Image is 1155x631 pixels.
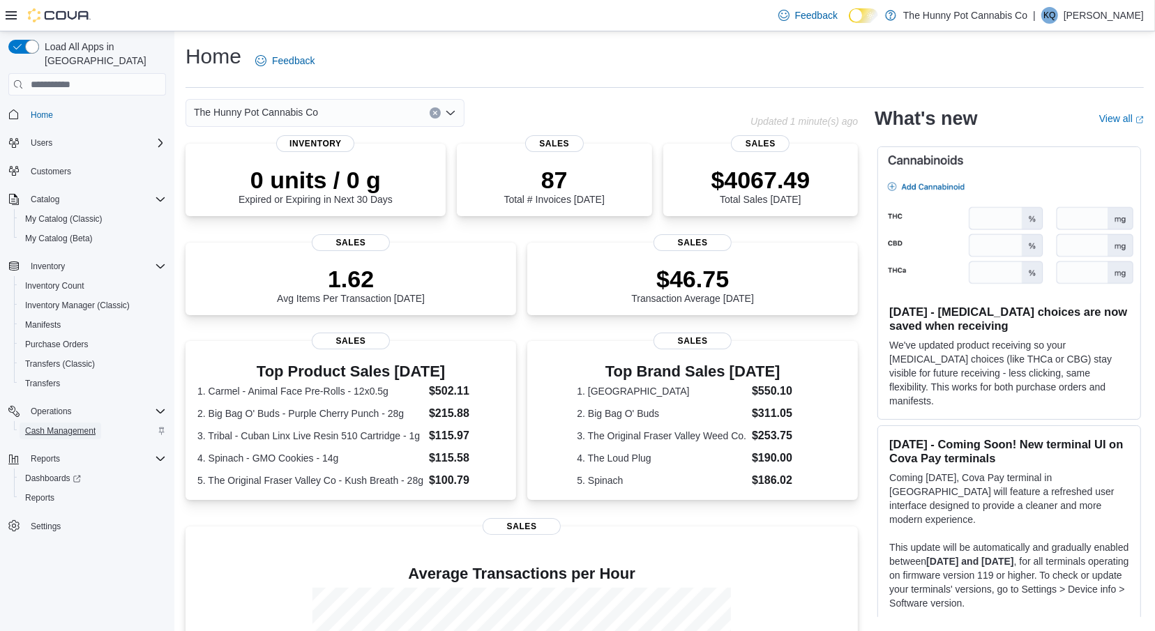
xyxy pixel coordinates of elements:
[20,470,166,487] span: Dashboards
[14,229,172,248] button: My Catalog (Beta)
[25,280,84,291] span: Inventory Count
[28,8,91,22] img: Cova
[731,135,790,152] span: Sales
[3,161,172,181] button: Customers
[20,211,166,227] span: My Catalog (Classic)
[312,234,390,251] span: Sales
[25,191,65,208] button: Catalog
[197,473,423,487] dt: 5. The Original Fraser Valley Co - Kush Breath - 28g
[277,135,355,152] span: Inventory
[20,278,90,294] a: Inventory Count
[197,451,423,465] dt: 4. Spinach - GMO Cookies - 14g
[25,425,96,436] span: Cash Management
[20,423,101,439] a: Cash Management
[20,278,166,294] span: Inventory Count
[25,450,66,467] button: Reports
[889,338,1129,408] p: We've updated product receiving so your [MEDICAL_DATA] choices (like THCa or CBG) stay visible fo...
[25,107,59,123] a: Home
[795,8,838,22] span: Feedback
[1064,7,1144,24] p: [PERSON_NAME]
[197,363,504,380] h3: Top Product Sales [DATE]
[3,516,172,536] button: Settings
[25,378,60,389] span: Transfers
[889,471,1129,526] p: Coming [DATE], Cova Pay terminal in [GEOGRAPHIC_DATA] will feature a refreshed user interface des...
[577,451,746,465] dt: 4. The Loud Plug
[25,191,166,208] span: Catalog
[25,403,166,420] span: Operations
[31,194,59,205] span: Catalog
[14,488,172,508] button: Reports
[20,356,100,372] a: Transfers (Classic)
[14,421,172,441] button: Cash Management
[25,358,95,370] span: Transfers (Classic)
[1099,113,1144,124] a: View allExternal link
[14,469,172,488] a: Dashboards
[20,211,108,227] a: My Catalog (Classic)
[25,135,58,151] button: Users
[14,315,172,335] button: Manifests
[31,261,65,272] span: Inventory
[631,265,754,293] p: $46.75
[1043,7,1055,24] span: KQ
[197,565,847,582] h4: Average Transactions per Hour
[20,375,166,392] span: Transfers
[889,540,1129,610] p: This update will be automatically and gradually enabled between , for all terminals operating on ...
[239,166,393,205] div: Expired or Expiring in Next 30 Days
[20,423,166,439] span: Cash Management
[429,450,504,466] dd: $115.58
[20,356,166,372] span: Transfers (Classic)
[577,363,808,380] h3: Top Brand Sales [DATE]
[14,296,172,315] button: Inventory Manager (Classic)
[25,105,166,123] span: Home
[250,47,320,75] a: Feedback
[1041,7,1058,24] div: Kobee Quinn
[1033,7,1036,24] p: |
[577,429,746,443] dt: 3. The Original Fraser Valley Weed Co.
[20,230,166,247] span: My Catalog (Beta)
[14,209,172,229] button: My Catalog (Classic)
[20,375,66,392] a: Transfers
[312,333,390,349] span: Sales
[20,317,66,333] a: Manifests
[3,449,172,469] button: Reports
[31,406,72,417] span: Operations
[31,521,61,532] span: Settings
[483,518,561,535] span: Sales
[25,300,130,311] span: Inventory Manager (Classic)
[3,257,172,276] button: Inventory
[25,162,166,180] span: Customers
[445,107,456,119] button: Open list of options
[25,135,166,151] span: Users
[504,166,605,205] div: Total # Invoices [DATE]
[25,258,166,275] span: Inventory
[197,429,423,443] dt: 3. Tribal - Cuban Linx Live Resin 510 Cartridge - 1g
[926,556,1013,567] strong: [DATE] and [DATE]
[39,40,166,68] span: Load All Apps in [GEOGRAPHIC_DATA]
[577,384,746,398] dt: 1. [GEOGRAPHIC_DATA]
[20,297,135,314] a: Inventory Manager (Classic)
[3,104,172,124] button: Home
[277,265,425,293] p: 1.62
[773,1,843,29] a: Feedback
[752,450,808,466] dd: $190.00
[889,305,1129,333] h3: [DATE] - [MEDICAL_DATA] choices are now saved when receiving
[889,437,1129,465] h3: [DATE] - Coming Soon! New terminal UI on Cova Pay terminals
[25,233,93,244] span: My Catalog (Beta)
[8,98,166,572] nav: Complex example
[25,319,61,330] span: Manifests
[1135,116,1144,124] svg: External link
[14,335,172,354] button: Purchase Orders
[186,43,241,70] h1: Home
[752,427,808,444] dd: $253.75
[25,258,70,275] button: Inventory
[504,166,605,194] p: 87
[20,336,94,353] a: Purchase Orders
[197,406,423,420] dt: 2. Big Bag O' Buds - Purple Cherry Punch - 28g
[711,166,810,194] p: $4067.49
[25,213,103,225] span: My Catalog (Classic)
[711,166,810,205] div: Total Sales [DATE]
[654,234,732,251] span: Sales
[752,405,808,422] dd: $311.05
[3,402,172,421] button: Operations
